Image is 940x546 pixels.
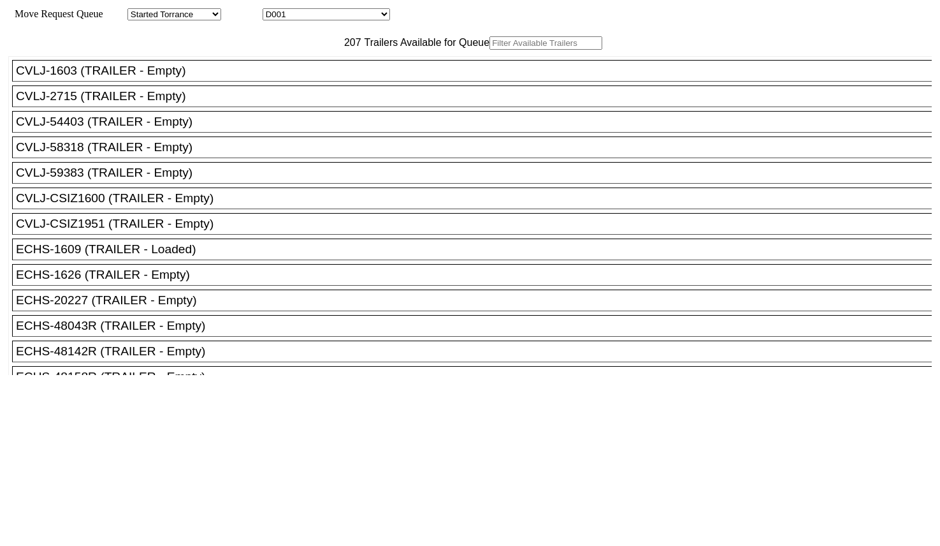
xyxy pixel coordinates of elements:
[16,319,939,333] div: ECHS-48043R (TRAILER - Empty)
[16,217,939,231] div: CVLJ-CSIZ1951 (TRAILER - Empty)
[16,344,939,358] div: ECHS-48142R (TRAILER - Empty)
[16,242,939,256] div: ECHS-1609 (TRAILER - Loaded)
[16,140,939,154] div: CVLJ-58318 (TRAILER - Empty)
[16,370,939,384] div: ECHS-48158R (TRAILER - Empty)
[8,8,103,19] span: Move Request Queue
[16,166,939,180] div: CVLJ-59383 (TRAILER - Empty)
[16,89,939,103] div: CVLJ-2715 (TRAILER - Empty)
[16,64,939,78] div: CVLJ-1603 (TRAILER - Empty)
[16,191,939,205] div: CVLJ-CSIZ1600 (TRAILER - Empty)
[338,37,361,48] span: 207
[16,115,939,129] div: CVLJ-54403 (TRAILER - Empty)
[105,8,125,19] span: Area
[224,8,260,19] span: Location
[16,268,939,282] div: ECHS-1626 (TRAILER - Empty)
[489,36,602,50] input: Filter Available Trailers
[16,293,939,307] div: ECHS-20227 (TRAILER - Empty)
[361,37,490,48] span: Trailers Available for Queue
